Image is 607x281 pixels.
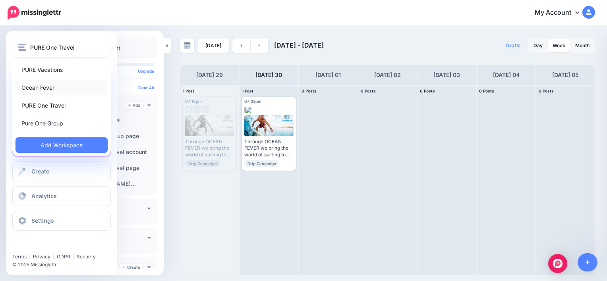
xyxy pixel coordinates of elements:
span: | [29,254,31,260]
h4: [DATE] 02 [374,70,401,80]
span: 0 Posts [361,89,376,93]
div: Through OCEAN FEVER we bring the world of surfing to you Read more 👉 [URL] #PUREONETravel #PUREVa... [185,139,234,158]
h4: [DATE] 30 [255,70,282,80]
iframe: Twitter Follow Button [12,242,73,250]
a: Settings [12,211,111,231]
h4: [DATE] 03 [433,70,460,80]
a: Security [77,254,96,260]
a: Day [529,39,547,52]
a: Terms [12,254,27,260]
a: Privacy [33,254,50,260]
li: © 2025 Missinglettr [12,261,116,269]
span: | [73,254,74,260]
h4: [DATE] 29 [196,70,223,80]
a: GDPR [57,254,70,260]
h4: [DATE] 01 [315,70,341,80]
a: Drafts [501,38,526,53]
a: Ocean Fever [15,80,108,95]
img: Missinglettr [8,6,61,19]
span: PURE One Travel [30,43,75,52]
a: Week [548,39,570,52]
a: Add Workspace [15,137,108,153]
h4: [DATE] 04 [493,70,520,80]
img: instagram-grey-square.png [185,106,192,113]
img: facebook-grey-square.png [202,106,209,113]
span: | [53,254,54,260]
a: Create [120,264,143,271]
button: PURE One Travel [12,37,111,57]
a: My Account [527,3,595,23]
img: bluesky-square.png [244,106,251,113]
img: linkedin-grey-square.png [193,106,201,113]
a: Month [570,39,594,52]
img: calendar-grey-darker.png [184,42,191,49]
span: Drip Campaign [244,160,279,167]
a: PURE Vacations [15,62,108,77]
span: 0 Posts [420,89,435,93]
span: Drip Campaign [185,160,220,167]
div: Open Intercom Messenger [548,254,567,273]
span: Drafts [506,43,521,48]
a: Clear All [137,85,154,90]
h4: [DATE] 05 [552,70,579,80]
span: Analytics [31,192,57,199]
span: 0 Posts [302,89,317,93]
a: Upgrade [138,69,154,73]
a: Create [12,162,111,181]
a: PURE One Travel [15,98,108,113]
a: Pure One Group [15,115,108,131]
span: Settings [31,217,54,224]
div: Through OCEAN FEVER we bring the world of surfing to you Read more 👉 [URL] #PUREONETravel #PUREVa... [244,139,293,158]
span: 1 Post [183,89,194,93]
span: [DATE] - [DATE] [274,41,324,49]
a: Add [125,102,143,109]
span: 0 Posts [539,89,554,93]
span: 07:33pm [244,99,261,104]
span: Create [31,168,49,175]
a: Analytics [12,186,111,206]
span: 07:10pm [185,99,202,104]
img: menu.png [18,44,26,51]
span: 0 Posts [479,89,494,93]
span: 1 Post [242,89,253,93]
a: [DATE] [197,38,229,53]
